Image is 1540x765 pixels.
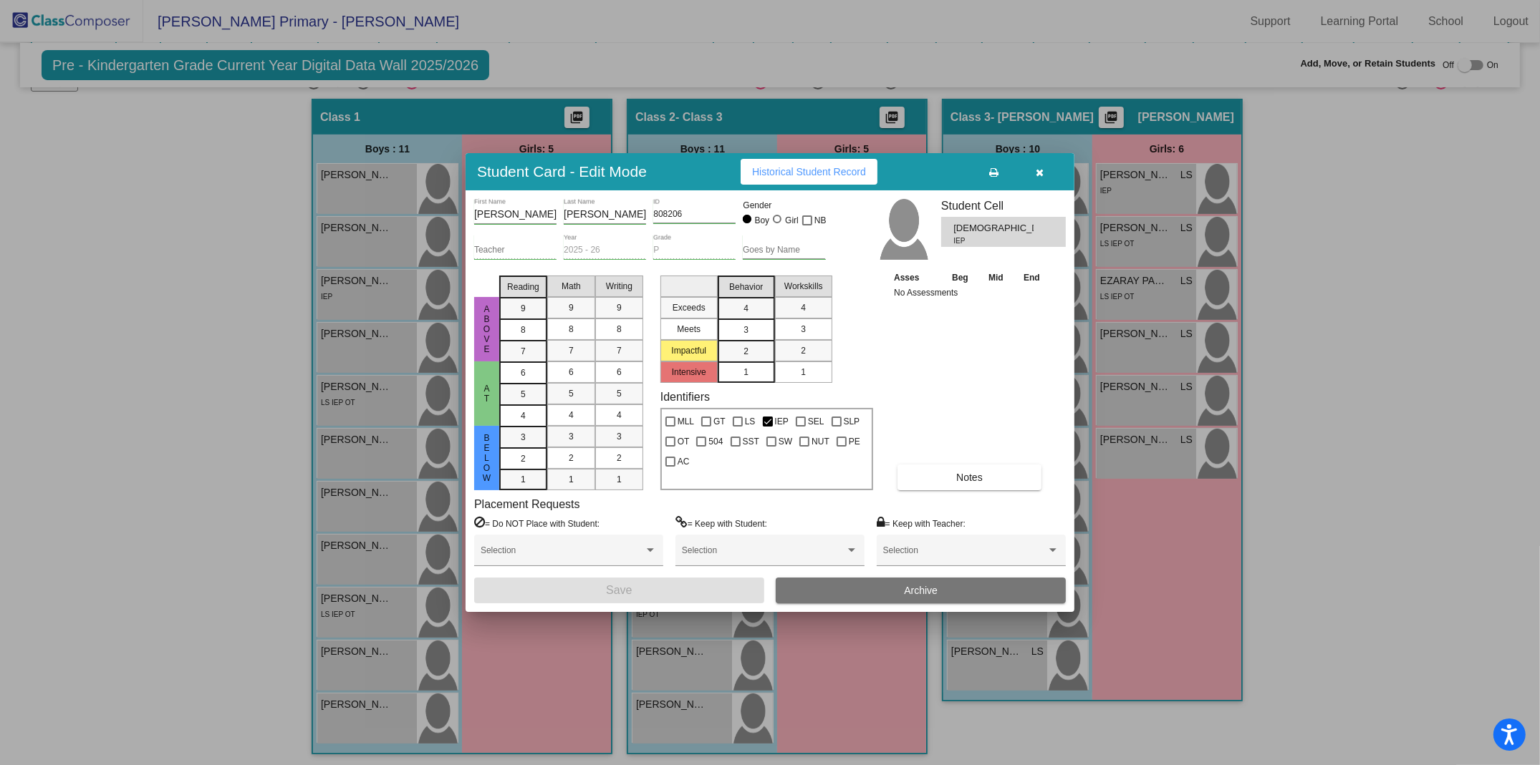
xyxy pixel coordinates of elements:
h3: Student Card - Edit Mode [477,162,647,180]
span: 7 [569,344,574,357]
span: NUT [812,433,829,450]
input: goes by name [743,245,825,255]
span: 3 [743,323,749,336]
th: Asses [890,270,942,286]
span: AC [678,453,690,470]
span: 2 [743,345,749,358]
span: Reading [507,281,539,293]
span: 9 [617,301,622,314]
input: teacher [474,245,557,255]
span: 3 [801,323,806,336]
span: 2 [801,344,806,357]
span: Writing [606,280,632,293]
button: Save [474,578,764,603]
span: 1 [521,473,526,486]
span: 4 [521,409,526,422]
mat-label: Gender [743,199,825,212]
input: year [564,245,646,255]
span: LS [745,413,756,430]
span: 4 [617,409,622,422]
span: SEL [808,413,824,430]
span: 8 [569,323,574,336]
label: = Do NOT Place with Student: [474,516,600,530]
span: NB [814,212,827,229]
span: 4 [743,302,749,315]
span: PE [849,433,860,450]
span: 1 [617,473,622,486]
span: 1 [743,366,749,379]
span: Archive [904,585,938,596]
span: Save [606,584,632,596]
span: 8 [617,323,622,336]
div: Boy [754,214,770,227]
span: SW [779,433,792,450]
th: Mid [978,270,1013,286]
span: Historical Student Record [752,166,866,177]
h3: Student Cell [941,199,1066,213]
span: 2 [521,452,526,465]
button: Archive [776,578,1066,603]
span: IEP [953,235,1023,246]
span: MLL [678,413,694,430]
span: 3 [569,430,574,443]
span: 2 [617,452,622,464]
span: 3 [521,431,526,444]
label: = Keep with Student: [675,516,767,530]
span: Math [562,280,581,293]
span: 4 [569,409,574,422]
input: grade [653,245,736,255]
span: 3 [617,430,622,443]
span: [DEMOGRAPHIC_DATA][PERSON_NAME] [953,221,1033,235]
div: Girl [784,214,799,227]
span: GT [713,413,726,430]
span: 4 [801,301,806,314]
span: 1 [569,473,574,486]
span: 5 [521,388,526,401]
label: = Keep with Teacher: [877,516,966,530]
button: Notes [897,464,1041,490]
label: Identifiers [660,390,710,404]
span: 7 [617,344,622,357]
span: 6 [521,366,526,379]
span: Notes [956,472,983,483]
span: IEP [775,413,789,430]
th: Beg [942,270,979,286]
span: 504 [708,433,723,450]
span: 6 [569,366,574,379]
span: 8 [521,323,526,336]
span: Workskills [784,280,823,293]
span: 6 [617,366,622,379]
span: 9 [521,302,526,315]
span: OT [678,433,690,450]
th: End [1014,270,1051,286]
span: Below [481,433,494,483]
span: 1 [801,366,806,379]
input: Enter ID [653,210,736,220]
span: 5 [569,387,574,400]
span: At [481,384,494,404]
span: SST [743,433,759,450]
span: 5 [617,387,622,400]
span: Above [481,304,494,354]
td: No Assessments [890,286,1050,300]
span: Behavior [729,281,763,293]
span: SLP [844,413,860,430]
span: 9 [569,301,574,314]
span: 2 [569,452,574,464]
span: 7 [521,345,526,358]
label: Placement Requests [474,497,580,511]
button: Historical Student Record [741,159,877,185]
